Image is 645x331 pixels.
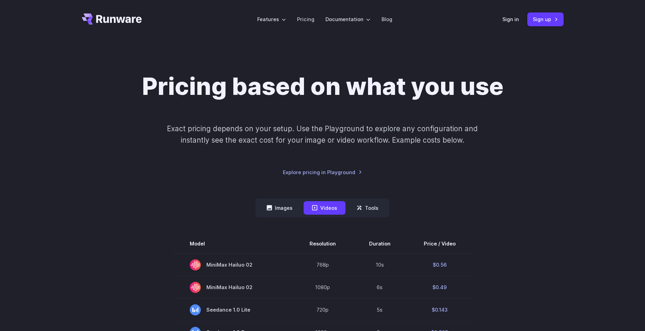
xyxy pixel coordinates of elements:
th: Model [173,234,293,253]
td: 6s [352,276,407,298]
a: Blog [382,15,392,23]
a: Sign in [502,15,519,23]
td: $0.49 [407,276,472,298]
td: 720p [293,298,352,321]
a: Explore pricing in Playground [283,168,362,176]
p: Exact pricing depends on your setup. Use the Playground to explore any configuration and instantl... [154,123,491,146]
th: Resolution [293,234,352,253]
td: 5s [352,298,407,321]
th: Duration [352,234,407,253]
td: $0.56 [407,253,472,276]
span: MiniMax Hailuo 02 [190,259,276,270]
a: Go to / [82,14,142,25]
td: $0.143 [407,298,472,321]
span: Seedance 1.0 Lite [190,304,276,315]
label: Features [257,15,286,23]
th: Price / Video [407,234,472,253]
button: Videos [304,201,346,215]
label: Documentation [325,15,370,23]
td: 1080p [293,276,352,298]
a: Pricing [297,15,314,23]
button: Images [258,201,301,215]
td: 768p [293,253,352,276]
td: 10s [352,253,407,276]
button: Tools [348,201,387,215]
h1: Pricing based on what you use [142,72,503,101]
a: Sign up [527,12,564,26]
span: MiniMax Hailuo 02 [190,282,276,293]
